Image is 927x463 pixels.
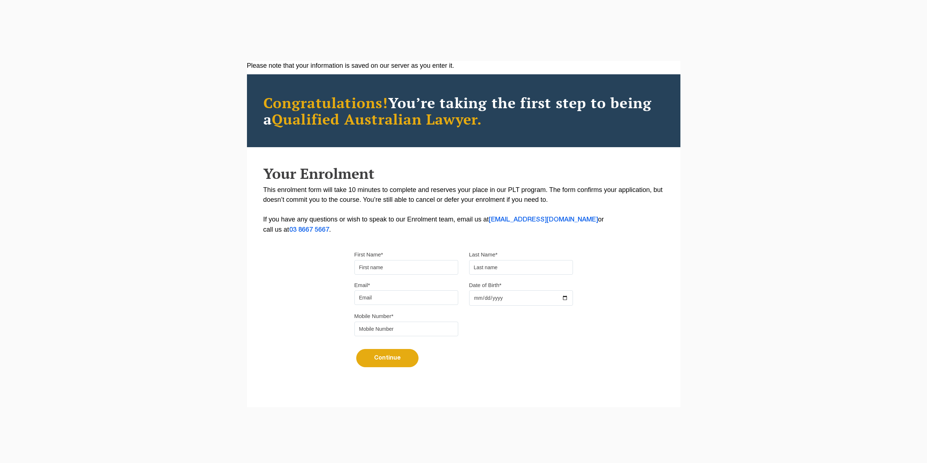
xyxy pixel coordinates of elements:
span: Congratulations! [263,93,388,112]
button: Continue [356,349,419,367]
p: This enrolment form will take 10 minutes to complete and reserves your place in our PLT program. ... [263,185,664,235]
h2: Your Enrolment [263,165,664,181]
a: 03 8667 5667 [289,227,329,233]
label: Last Name* [469,251,498,258]
input: Email [354,290,458,305]
input: Mobile Number [354,322,458,336]
label: First Name* [354,251,383,258]
label: Email* [354,282,370,289]
label: Mobile Number* [354,313,394,320]
input: First name [354,260,458,275]
span: Qualified Australian Lawyer. [272,109,482,129]
div: Please note that your information is saved on our server as you enter it. [247,61,680,71]
h2: You’re taking the first step to being a [263,94,664,127]
label: Date of Birth* [469,282,502,289]
input: Last name [469,260,573,275]
a: [EMAIL_ADDRESS][DOMAIN_NAME] [489,217,598,223]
